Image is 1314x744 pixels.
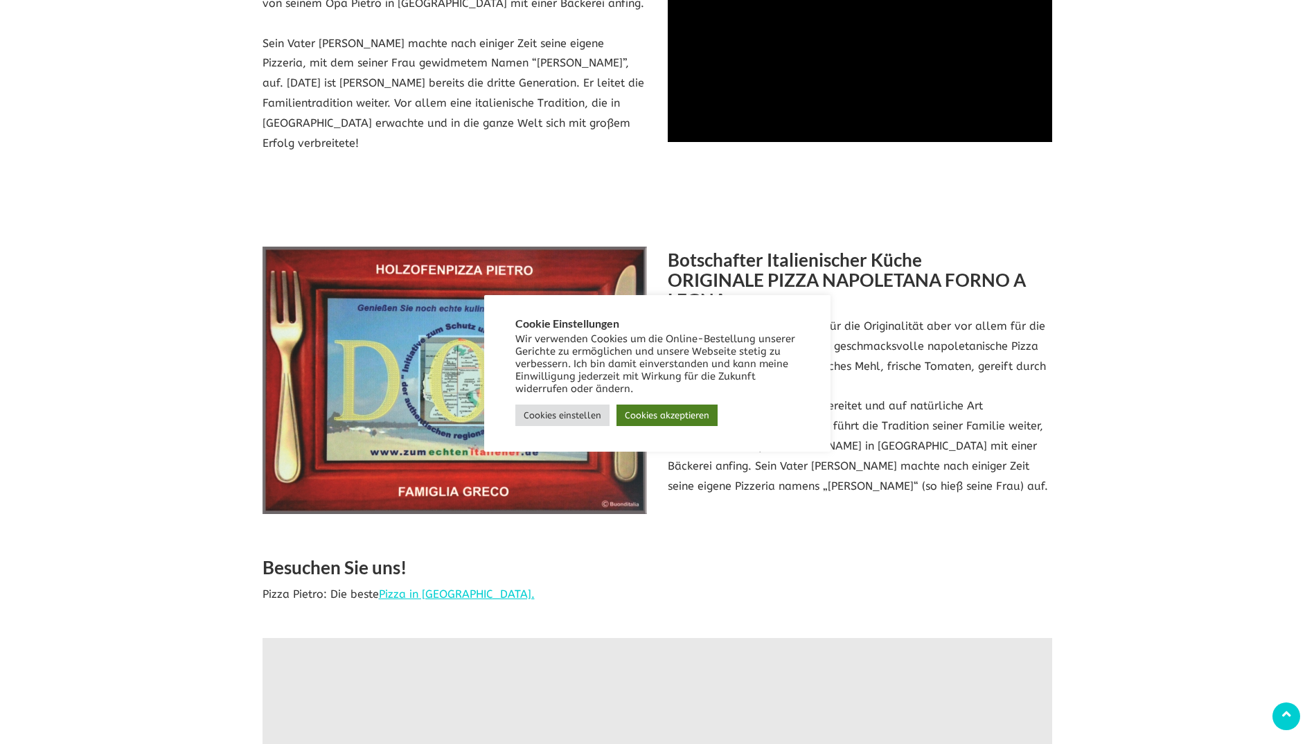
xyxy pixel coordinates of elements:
[668,317,1052,496] p: Der Name steht für Tradition, für die Originalität aber vor allem für die Qualität. Für eine auth...
[616,405,718,426] a: Cookies akzeptieren
[263,585,1052,605] p: Pizza Pietro: Die beste
[515,317,799,330] h5: Cookie Einstellungen
[263,247,647,514] img: Botschafter Italienischer Küche Pietro
[515,405,610,426] a: Cookies einstellen
[515,333,799,396] div: Wir verwenden Cookies um die Online-Bestellung unserer Gerichte zu ermöglichen und unsere Webseit...
[379,587,535,601] a: Pizza in [GEOGRAPHIC_DATA].
[668,247,1052,317] h2: Botschafter Italienischer Küche ORIGINALE PIZZA NAPOLETANA FORNO A LEGNA
[263,554,1052,585] h2: Besuchen Sie uns!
